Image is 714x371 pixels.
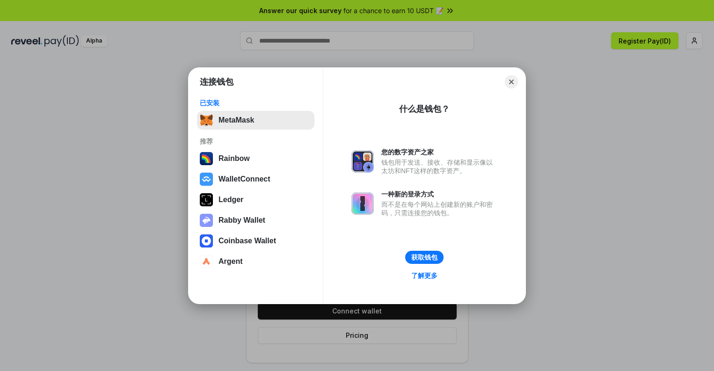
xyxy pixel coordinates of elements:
div: 已安装 [200,99,312,107]
div: Ledger [219,196,243,204]
button: Close [505,75,518,88]
div: Coinbase Wallet [219,237,276,245]
img: svg+xml,%3Csvg%20xmlns%3D%22http%3A%2F%2Fwww.w3.org%2F2000%2Fsvg%22%20fill%3D%22none%22%20viewBox... [351,192,374,215]
div: Rainbow [219,154,250,163]
button: WalletConnect [197,170,314,189]
div: 了解更多 [411,271,437,280]
button: Coinbase Wallet [197,232,314,250]
img: svg+xml,%3Csvg%20fill%3D%22none%22%20height%3D%2233%22%20viewBox%3D%220%200%2035%2033%22%20width%... [200,114,213,127]
button: Ledger [197,190,314,209]
img: svg+xml,%3Csvg%20xmlns%3D%22http%3A%2F%2Fwww.w3.org%2F2000%2Fsvg%22%20width%3D%2228%22%20height%3... [200,193,213,206]
img: svg+xml,%3Csvg%20width%3D%22120%22%20height%3D%22120%22%20viewBox%3D%220%200%20120%20120%22%20fil... [200,152,213,165]
button: Rainbow [197,149,314,168]
img: svg+xml,%3Csvg%20width%3D%2228%22%20height%3D%2228%22%20viewBox%3D%220%200%2028%2028%22%20fill%3D... [200,173,213,186]
div: 获取钱包 [411,253,437,262]
div: 什么是钱包？ [399,103,450,115]
button: Rabby Wallet [197,211,314,230]
h1: 连接钱包 [200,76,233,87]
a: 了解更多 [406,269,443,282]
img: svg+xml,%3Csvg%20width%3D%2228%22%20height%3D%2228%22%20viewBox%3D%220%200%2028%2028%22%20fill%3D... [200,234,213,247]
div: MetaMask [219,116,254,124]
div: 您的数字资产之家 [381,148,497,156]
button: Argent [197,252,314,271]
img: svg+xml,%3Csvg%20xmlns%3D%22http%3A%2F%2Fwww.w3.org%2F2000%2Fsvg%22%20fill%3D%22none%22%20viewBox... [351,150,374,173]
button: 获取钱包 [405,251,444,264]
div: Argent [219,257,243,266]
img: svg+xml,%3Csvg%20xmlns%3D%22http%3A%2F%2Fwww.w3.org%2F2000%2Fsvg%22%20fill%3D%22none%22%20viewBox... [200,214,213,227]
img: svg+xml,%3Csvg%20width%3D%2228%22%20height%3D%2228%22%20viewBox%3D%220%200%2028%2028%22%20fill%3D... [200,255,213,268]
div: 钱包用于发送、接收、存储和显示像以太坊和NFT这样的数字资产。 [381,158,497,175]
button: MetaMask [197,111,314,130]
div: 推荐 [200,137,312,145]
div: Rabby Wallet [219,216,265,225]
div: WalletConnect [219,175,270,183]
div: 一种新的登录方式 [381,190,497,198]
div: 而不是在每个网站上创建新的账户和密码，只需连接您的钱包。 [381,200,497,217]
